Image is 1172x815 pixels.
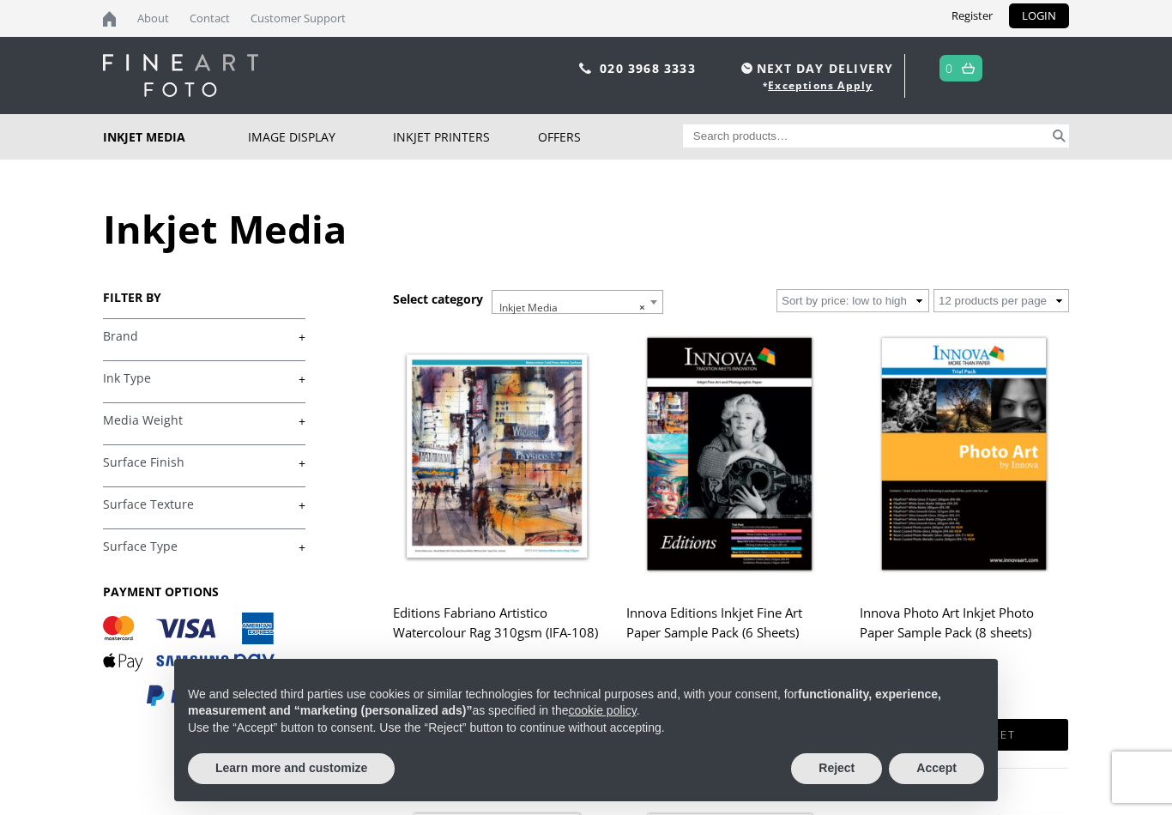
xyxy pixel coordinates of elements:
h2: Innova Photo Art Inkjet Photo Paper Sample Pack (8 sheets) [860,597,1067,666]
h4: Brand [103,318,305,353]
a: + [103,371,305,387]
img: Innova Photo Art Inkjet Photo Paper Sample Pack (8 sheets) [860,326,1067,586]
a: + [103,329,305,345]
img: phone.svg [579,63,591,74]
h2: Editions Fabriano Artistico Watercolour Rag 310gsm (IFA-108) [393,597,601,666]
h1: Inkjet Media [103,202,1069,255]
h4: Surface Type [103,528,305,563]
a: Editions Fabriano Artistico Watercolour Rag 310gsm (IFA-108) £6.29 [393,326,601,708]
img: PAYMENT OPTIONS [103,613,275,708]
a: 020 3968 3333 [600,60,696,76]
h2: Innova Editions Inkjet Fine Art Paper Sample Pack (6 Sheets) [626,597,834,666]
button: Accept [889,753,984,784]
input: Search products… [683,124,1050,148]
a: Inkjet Media [103,114,248,160]
h3: Select category [393,291,483,307]
a: cookie policy [569,703,637,717]
a: 0 [945,56,953,81]
span: Inkjet Media [492,291,662,325]
img: logo-white.svg [103,54,258,97]
p: We and selected third parties use cookies or similar technologies for technical purposes and, wit... [188,686,984,720]
img: basket.svg [962,63,975,74]
p: Use the “Accept” button to consent. Use the “Reject” button to continue without accepting. [188,720,984,737]
a: + [103,455,305,471]
a: LOGIN [1009,3,1069,28]
img: Innova Editions Inkjet Fine Art Paper Sample Pack (6 Sheets) [626,326,834,586]
a: Offers [538,114,683,160]
span: NEXT DAY DELIVERY [737,58,893,78]
span: Inkjet Media [492,290,663,314]
h4: Surface Finish [103,444,305,479]
span: × [639,296,645,320]
div: Notice [160,645,1012,815]
strong: functionality, experience, measurement and “marketing (personalized ads)” [188,687,941,718]
select: Shop order [776,289,929,312]
a: Innova Photo Art Inkjet Photo Paper Sample Pack (8 sheets) £7.99 inc VAT [860,326,1067,708]
a: Exceptions Apply [768,78,873,93]
img: Editions Fabriano Artistico Watercolour Rag 310gsm (IFA-108) [393,326,601,586]
a: Inkjet Printers [393,114,538,160]
a: + [103,497,305,513]
img: time.svg [741,63,752,74]
button: Search [1049,124,1069,148]
h4: Surface Texture [103,486,305,521]
a: + [103,539,305,555]
a: Image Display [248,114,393,160]
a: + [103,413,305,429]
h3: FILTER BY [103,289,305,305]
button: Reject [791,753,882,784]
h4: Ink Type [103,360,305,395]
button: Learn more and customize [188,753,395,784]
h3: PAYMENT OPTIONS [103,583,305,600]
a: Register [939,3,1006,28]
a: Innova Editions Inkjet Fine Art Paper Sample Pack (6 Sheets) £7.99 inc VAT [626,326,834,708]
h4: Media Weight [103,402,305,437]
